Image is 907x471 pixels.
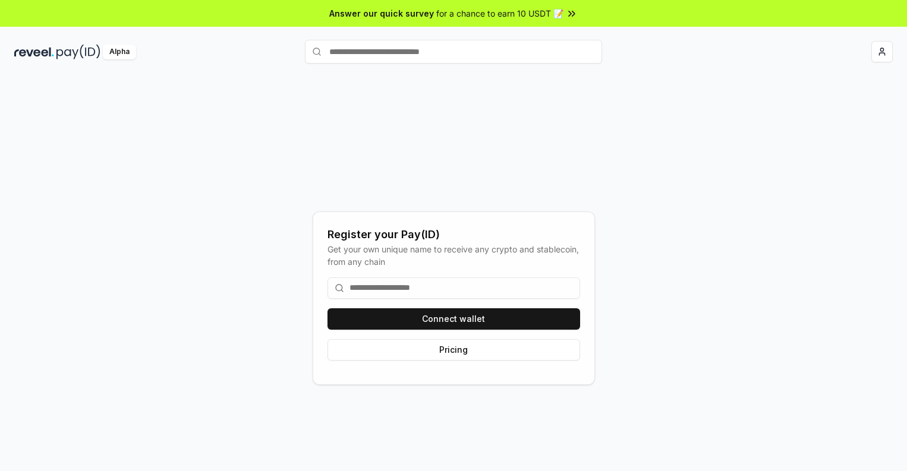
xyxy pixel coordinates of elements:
div: Register your Pay(ID) [327,226,580,243]
span: Answer our quick survey [329,7,434,20]
div: Alpha [103,45,136,59]
button: Connect wallet [327,308,580,330]
button: Pricing [327,339,580,361]
img: pay_id [56,45,100,59]
div: Get your own unique name to receive any crypto and stablecoin, from any chain [327,243,580,268]
span: for a chance to earn 10 USDT 📝 [436,7,563,20]
img: reveel_dark [14,45,54,59]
